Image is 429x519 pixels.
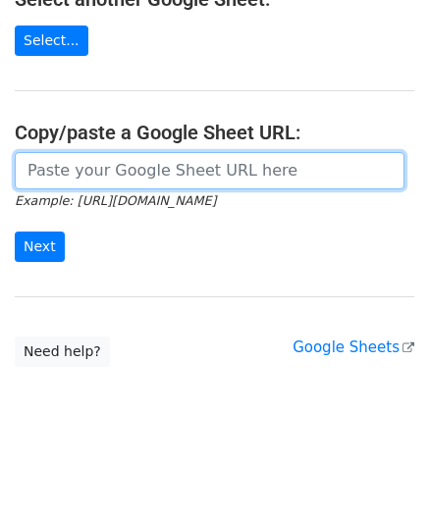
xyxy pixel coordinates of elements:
h4: Copy/paste a Google Sheet URL: [15,121,414,144]
a: Need help? [15,337,110,367]
iframe: Chat Widget [331,425,429,519]
a: Select... [15,26,88,56]
a: Google Sheets [293,338,414,356]
small: Example: [URL][DOMAIN_NAME] [15,193,216,208]
input: Next [15,232,65,262]
input: Paste your Google Sheet URL here [15,152,404,189]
